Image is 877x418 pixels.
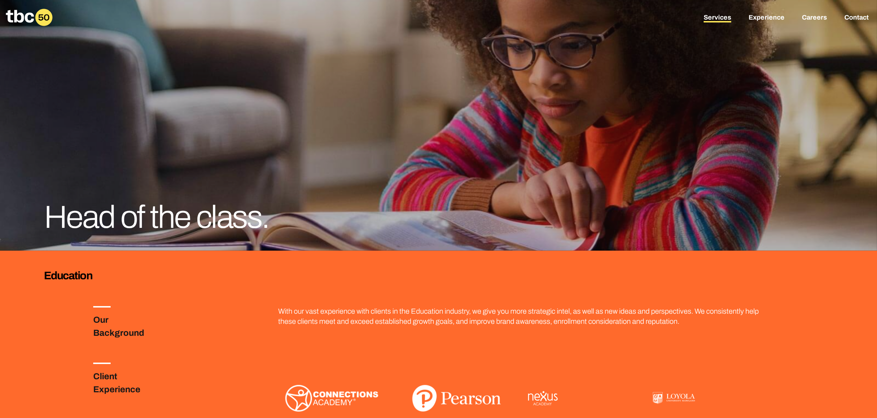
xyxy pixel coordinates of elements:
a: Contact [844,14,869,22]
h3: Education [44,268,833,283]
img: Nexus [528,391,558,406]
a: Homepage [6,9,53,26]
a: Experience [749,14,785,22]
p: With our vast experience with clients in the Education industry, we give you more strategic intel... [278,306,759,326]
a: Services [704,14,731,22]
h3: Our Background [93,313,163,339]
a: Careers [802,14,827,22]
img: Loyola [652,392,695,404]
h1: Head of the class. [44,201,322,233]
h3: Client Experience [93,370,163,396]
